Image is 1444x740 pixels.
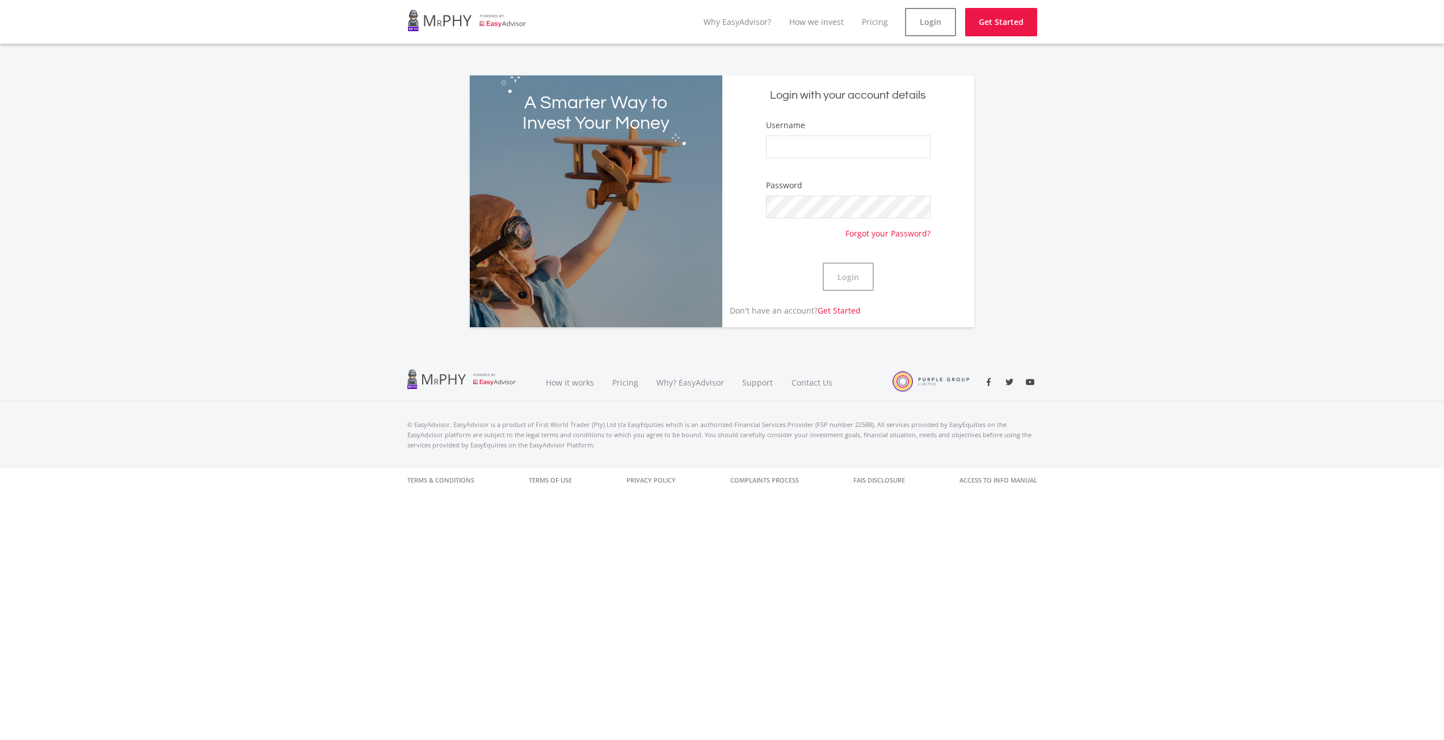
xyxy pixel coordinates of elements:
[823,263,874,291] button: Login
[704,16,771,27] a: Why EasyAdvisor?
[789,16,844,27] a: How we invest
[853,468,905,492] a: FAIS Disclosure
[862,16,888,27] a: Pricing
[905,8,956,36] a: Login
[965,8,1037,36] a: Get Started
[520,93,672,134] h2: A Smarter Way to Invest Your Money
[845,218,931,239] a: Forgot your Password?
[407,468,474,492] a: Terms & Conditions
[529,468,572,492] a: Terms of Use
[782,363,843,401] a: Contact Us
[407,420,1037,450] p: © EasyAdvisor. EasyAdvisor is a product of First World Trader (Pty) Ltd t/a EasyEquities which is...
[818,305,861,316] a: Get Started
[766,120,805,131] label: Username
[647,363,733,401] a: Why? EasyAdvisor
[959,468,1037,492] a: Access to Info Manual
[722,305,861,316] p: Don't have an account?
[537,363,603,401] a: How it works
[731,88,966,103] h5: Login with your account details
[733,363,782,401] a: Support
[626,468,676,492] a: Privacy Policy
[730,468,799,492] a: Complaints Process
[766,180,802,191] label: Password
[603,363,647,401] a: Pricing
